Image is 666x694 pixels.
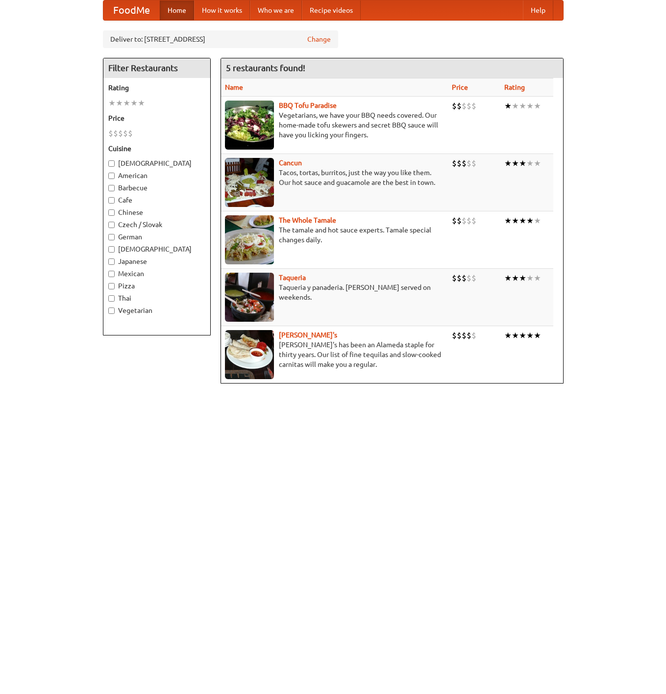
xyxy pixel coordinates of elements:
label: Vegetarian [108,306,205,315]
li: ★ [519,273,526,283]
li: ★ [526,215,534,226]
h5: Price [108,113,205,123]
li: ★ [512,330,519,341]
p: The tamale and hot sauce experts. Tamale special changes daily. [225,225,444,245]
li: ★ [519,330,526,341]
a: Change [307,34,331,44]
li: $ [471,158,476,169]
label: Chinese [108,207,205,217]
a: FoodMe [103,0,160,20]
li: ★ [108,98,116,108]
li: $ [471,330,476,341]
a: Cancun [279,159,302,167]
h5: Rating [108,83,205,93]
label: Thai [108,293,205,303]
li: ★ [526,273,534,283]
li: $ [462,158,467,169]
input: [DEMOGRAPHIC_DATA] [108,246,115,253]
li: ★ [504,158,512,169]
li: ★ [526,330,534,341]
input: Pizza [108,283,115,289]
li: $ [467,158,471,169]
b: [PERSON_NAME]'s [279,331,337,339]
a: BBQ Tofu Paradise [279,102,337,109]
li: ★ [526,101,534,111]
li: $ [108,128,113,139]
li: $ [471,273,476,283]
li: $ [452,158,457,169]
ng-pluralize: 5 restaurants found! [226,63,305,73]
label: Mexican [108,269,205,279]
a: Name [225,83,243,91]
li: ★ [138,98,145,108]
a: The Whole Tamale [279,216,336,224]
label: [DEMOGRAPHIC_DATA] [108,244,205,254]
a: How it works [194,0,250,20]
li: ★ [512,215,519,226]
li: $ [462,215,467,226]
li: ★ [504,273,512,283]
label: [DEMOGRAPHIC_DATA] [108,158,205,168]
li: $ [467,330,471,341]
input: Vegetarian [108,308,115,314]
li: $ [457,273,462,283]
a: Help [523,0,553,20]
li: $ [452,215,457,226]
input: [DEMOGRAPHIC_DATA] [108,160,115,167]
li: ★ [504,215,512,226]
label: German [108,232,205,242]
a: Who we are [250,0,302,20]
li: ★ [519,215,526,226]
li: $ [457,101,462,111]
li: ★ [504,101,512,111]
li: $ [118,128,123,139]
img: taqueria.jpg [225,273,274,322]
li: ★ [534,101,541,111]
h5: Cuisine [108,144,205,154]
a: Home [160,0,194,20]
li: $ [113,128,118,139]
input: Barbecue [108,185,115,191]
input: Thai [108,295,115,302]
h4: Filter Restaurants [103,58,210,78]
img: tofuparadise.jpg [225,101,274,150]
li: $ [462,101,467,111]
label: Pizza [108,281,205,291]
li: ★ [123,98,130,108]
img: wholetamale.jpg [225,215,274,264]
input: German [108,234,115,240]
li: $ [467,101,471,111]
li: $ [471,101,476,111]
li: $ [128,128,133,139]
li: ★ [534,330,541,341]
label: Japanese [108,257,205,266]
label: American [108,171,205,180]
img: cancun.jpg [225,158,274,207]
a: Recipe videos [302,0,361,20]
li: $ [467,215,471,226]
input: Japanese [108,258,115,265]
li: $ [452,330,457,341]
input: Mexican [108,271,115,277]
li: ★ [526,158,534,169]
a: Rating [504,83,525,91]
li: ★ [519,158,526,169]
li: ★ [519,101,526,111]
li: ★ [534,158,541,169]
li: $ [452,101,457,111]
input: Czech / Slovak [108,222,115,228]
li: ★ [534,215,541,226]
li: ★ [116,98,123,108]
li: ★ [512,101,519,111]
a: Taqueria [279,274,306,282]
li: $ [457,215,462,226]
li: ★ [512,158,519,169]
li: ★ [504,330,512,341]
p: Tacos, tortas, burritos, just the way you like them. Our hot sauce and guacamole are the best in ... [225,168,444,187]
li: $ [467,273,471,283]
a: Price [452,83,468,91]
label: Czech / Slovak [108,220,205,230]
